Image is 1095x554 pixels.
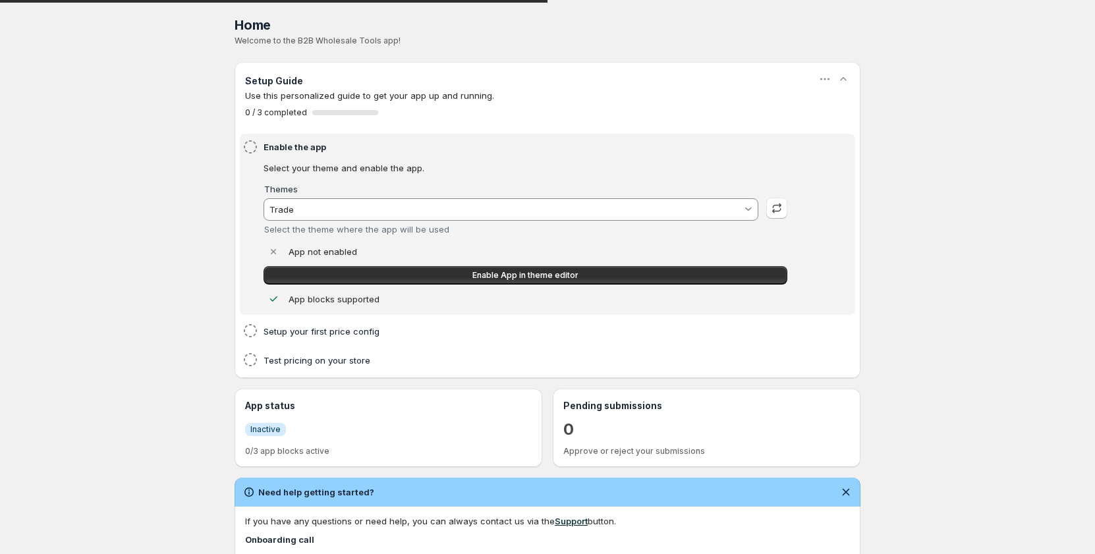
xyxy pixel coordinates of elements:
p: App not enabled [289,245,357,258]
p: Select your theme and enable the app. [264,161,787,175]
span: Enable App in theme editor [472,270,578,281]
h3: Setup Guide [245,74,303,88]
h4: Test pricing on your store [264,354,791,367]
p: Use this personalized guide to get your app up and running. [245,89,850,102]
p: Welcome to the B2B Wholesale Tools app! [235,36,860,46]
p: Approve or reject your submissions [563,446,850,457]
h4: Setup your first price config [264,325,791,338]
a: Enable App in theme editor [264,266,787,285]
h3: Pending submissions [563,399,850,412]
a: 0 [563,419,574,440]
button: Dismiss notification [837,483,855,501]
p: 0/3 app blocks active [245,446,532,457]
span: Inactive [250,424,281,435]
div: Select the theme where the app will be used [264,224,759,235]
span: 0 / 3 completed [245,107,307,118]
a: InfoInactive [245,422,286,436]
div: If you have any questions or need help, you can always contact us via the button. [245,514,850,528]
h3: App status [245,399,532,412]
a: Support [555,516,588,526]
h2: Need help getting started? [258,485,374,499]
h4: Enable the app [264,140,791,153]
span: Home [235,17,271,33]
p: App blocks supported [289,292,379,306]
label: Themes [264,184,298,194]
h4: Onboarding call [245,533,850,546]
